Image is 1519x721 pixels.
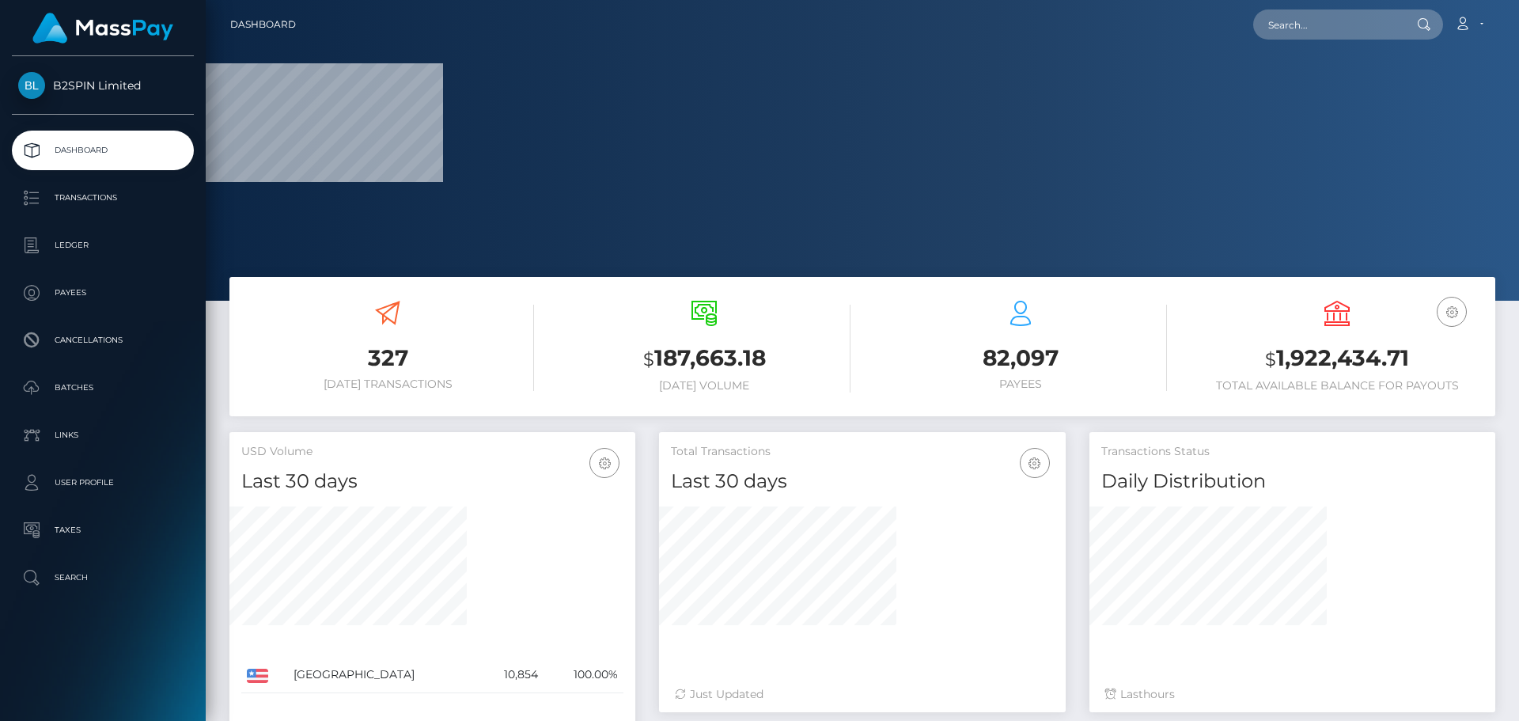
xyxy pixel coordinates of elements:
h5: USD Volume [241,444,623,460]
h5: Total Transactions [671,444,1053,460]
a: Transactions [12,178,194,218]
p: Batches [18,376,188,400]
td: 10,854 [479,657,544,693]
a: Taxes [12,510,194,550]
a: Links [12,416,194,455]
a: Ledger [12,226,194,265]
p: Transactions [18,186,188,210]
small: $ [1265,348,1276,370]
a: Payees [12,273,194,313]
h3: 187,663.18 [558,343,850,375]
h6: [DATE] Transactions [241,378,534,391]
h4: Daily Distribution [1101,468,1483,495]
p: Payees [18,281,188,305]
a: Dashboard [12,131,194,170]
input: Search... [1253,9,1402,40]
p: Cancellations [18,328,188,352]
td: [GEOGRAPHIC_DATA] [288,657,479,693]
h3: 1,922,434.71 [1191,343,1483,375]
p: Search [18,566,188,590]
a: Batches [12,368,194,408]
p: User Profile [18,471,188,495]
img: B2SPIN Limited [18,72,45,99]
p: Taxes [18,518,188,542]
h3: 327 [241,343,534,374]
h3: 82,097 [874,343,1167,374]
td: 100.00% [544,657,623,693]
div: Just Updated [675,686,1049,703]
a: Dashboard [230,8,296,41]
span: B2SPIN Limited [12,78,194,93]
p: Links [18,423,188,447]
h6: Payees [874,378,1167,391]
p: Dashboard [18,139,188,162]
a: Cancellations [12,321,194,360]
h5: Transactions Status [1101,444,1483,460]
small: $ [643,348,654,370]
p: Ledger [18,233,188,257]
div: Last hours [1105,686,1479,703]
h6: [DATE] Volume [558,379,850,393]
a: Search [12,558,194,598]
h6: Total Available Balance for Payouts [1191,379,1483,393]
a: User Profile [12,463,194,503]
h4: Last 30 days [241,468,623,495]
img: US.png [247,669,268,683]
img: MassPay Logo [32,13,173,44]
h4: Last 30 days [671,468,1053,495]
